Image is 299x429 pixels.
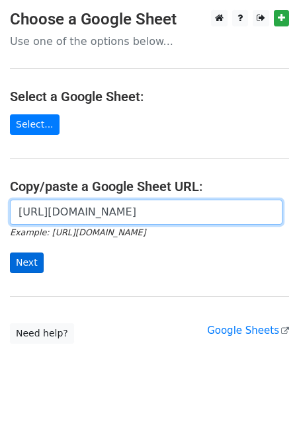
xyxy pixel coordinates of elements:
iframe: Chat Widget [233,366,299,429]
a: Need help? [10,323,74,344]
h3: Choose a Google Sheet [10,10,289,29]
a: Google Sheets [207,325,289,336]
input: Paste your Google Sheet URL here [10,200,282,225]
input: Next [10,253,44,273]
small: Example: [URL][DOMAIN_NAME] [10,227,146,237]
h4: Copy/paste a Google Sheet URL: [10,178,289,194]
a: Select... [10,114,60,135]
h4: Select a Google Sheet: [10,89,289,104]
p: Use one of the options below... [10,34,289,48]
